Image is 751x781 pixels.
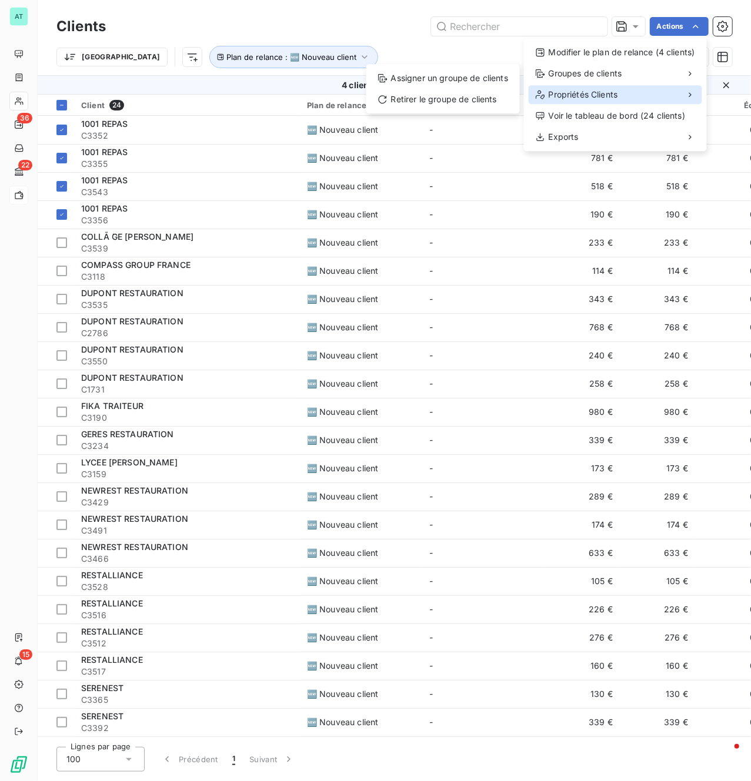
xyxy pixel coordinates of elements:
[371,69,515,88] div: Assigner un groupe de clients
[549,68,622,79] span: Groupes de clients
[711,741,739,769] iframe: Intercom live chat
[529,106,702,125] div: Voir le tableau de bord (24 clients)
[529,43,702,62] div: Modifier le plan de relance (4 clients)
[549,131,579,143] span: Exports
[524,38,707,151] div: Actions
[549,89,618,100] span: Propriétés Clients
[371,90,515,109] div: Retirer le groupe de clients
